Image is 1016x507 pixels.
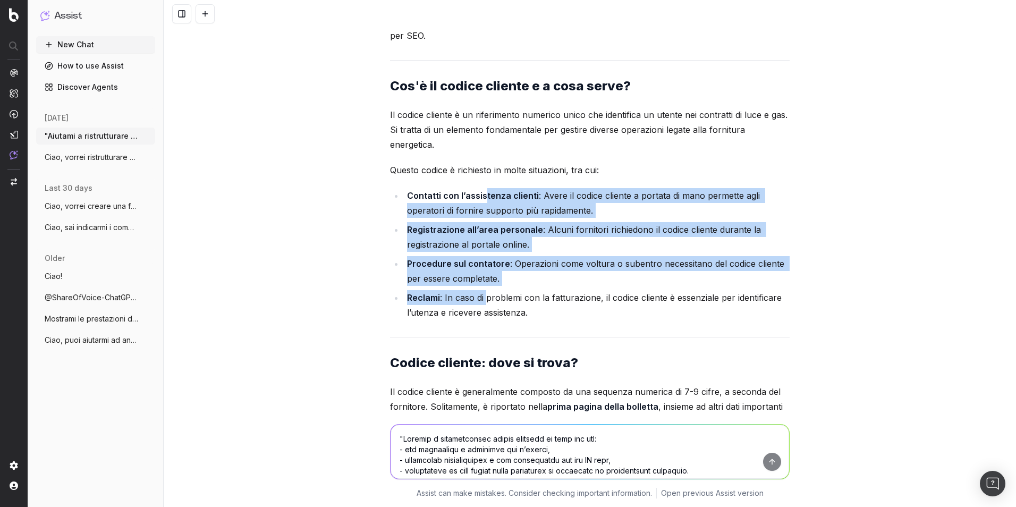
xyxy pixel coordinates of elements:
[36,128,155,145] button: "Aiutami a ristrutturare questo articolo
[36,310,155,327] button: Mostrami le prestazioni delle parole chi
[980,471,1005,496] div: Open Intercom Messenger
[36,332,155,349] button: Ciao, puoi aiutarmi ad analizzare il tem
[36,149,155,166] button: Ciao, vorrei ristrutturare parte del con
[10,150,18,159] img: Assist
[10,461,18,470] img: Setting
[45,201,138,212] span: Ciao, vorrei creare una faq su questo ar
[390,163,790,178] p: Questo codice è richiesto in molte situazioni, tra cui:
[45,292,138,303] span: @ShareOfVoice-ChatGPT riesci a dirmi per
[10,109,18,119] img: Activation
[407,258,510,269] strong: Procedure sul contatore
[407,292,440,303] strong: Reclami
[36,36,155,53] button: New Chat
[45,183,92,193] span: last 30 days
[10,481,18,490] img: My account
[45,271,62,282] span: Ciao!
[40,11,50,21] img: Assist
[404,290,790,320] li: : In caso di problemi con la fatturazione, il codice cliente è essenziale per identificare l’uten...
[390,355,578,370] strong: Codice cliente: dove si trova?
[36,219,155,236] button: Ciao, sai indicarmi i competitor di assi
[390,13,790,43] p: Ecco una proposta ristrutturata dell'articolo, con paragrafi brevi, sottotitoli chiari e ottimizz...
[10,89,18,98] img: Intelligence
[45,335,138,345] span: Ciao, puoi aiutarmi ad analizzare il tem
[36,198,155,215] button: Ciao, vorrei creare una faq su questo ar
[390,107,790,152] p: Il codice cliente è un riferimento numerico unico che identifica un utente nei contratti di luce ...
[404,256,790,286] li: : Operazioni come voltura o subentro necessitano del codice cliente per essere completate.
[661,488,764,498] a: Open previous Assist version
[547,401,658,412] strong: prima pagina della bolletta
[404,222,790,252] li: : Alcuni fornitori richiedono il codice cliente durante la registrazione al portale online.
[10,130,18,139] img: Studio
[36,268,155,285] button: Ciao!
[45,222,138,233] span: Ciao, sai indicarmi i competitor di assi
[36,79,155,96] a: Discover Agents
[10,69,18,77] img: Analytics
[390,78,631,94] strong: Cos'è il codice cliente e a cosa serve?
[45,314,138,324] span: Mostrami le prestazioni delle parole chi
[36,57,155,74] a: How to use Assist
[45,253,65,264] span: older
[11,178,17,185] img: Switch project
[45,131,138,141] span: "Aiutami a ristrutturare questo articolo
[45,113,69,123] span: [DATE]
[45,152,138,163] span: Ciao, vorrei ristrutturare parte del con
[40,9,151,23] button: Assist
[54,9,82,23] h1: Assist
[417,488,652,498] p: Assist can make mistakes. Consider checking important information.
[407,224,543,235] strong: Registrazione all’area personale
[9,8,19,22] img: Botify logo
[404,188,790,218] li: : Avere il codice cliente a portata di mano permette agli operatori di fornire supporto più rapid...
[390,384,790,429] p: Il codice cliente è generalmente composto da una sequenza numerica di 7-9 cifre, a seconda del fo...
[407,190,539,201] strong: Contatti con l’assistenza clienti
[36,289,155,306] button: @ShareOfVoice-ChatGPT riesci a dirmi per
